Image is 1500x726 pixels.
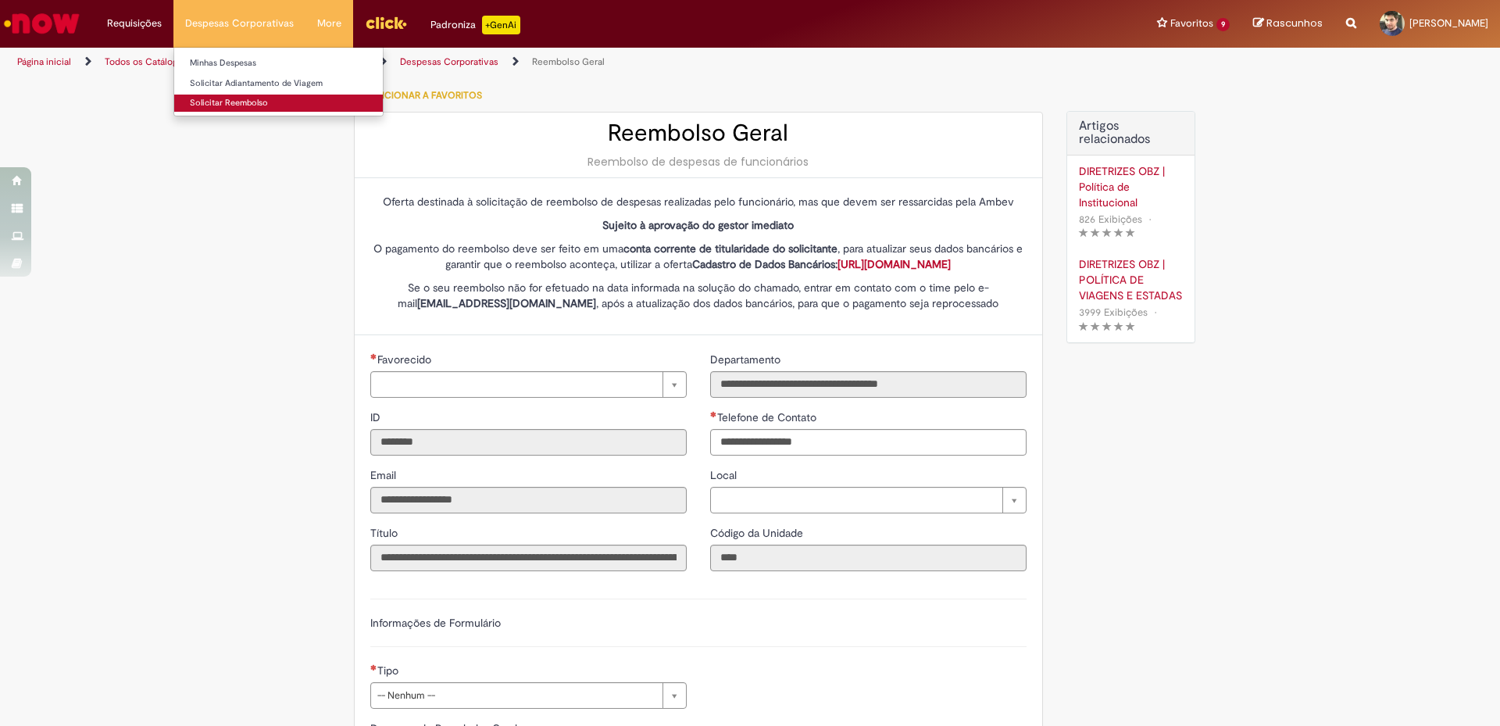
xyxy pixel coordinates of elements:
[710,352,784,367] label: Somente leitura - Departamento
[1079,306,1148,319] span: 3999 Exibições
[370,241,1027,272] p: O pagamento do reembolso deve ser feito em uma , para atualizar seus dados bancários e garantir q...
[692,257,951,271] strong: Cadastro de Dados Bancários:
[370,371,687,398] a: Limpar campo Favorecido
[173,47,384,116] ul: Despesas Corporativas
[370,353,377,359] span: Necessários
[1145,209,1155,230] span: •
[105,55,187,68] a: Todos os Catálogos
[1079,256,1183,303] a: DIRETRIZES OBZ | POLÍTICA DE VIAGENS E ESTADAS
[370,194,1027,209] p: Oferta destinada à solicitação de reembolso de despesas realizadas pelo funcionário, mas que deve...
[710,411,717,417] span: Obrigatório Preenchido
[370,429,687,456] input: ID
[2,8,82,39] img: ServiceNow
[377,352,434,367] span: Necessários - Favorecido
[107,16,162,31] span: Requisições
[1079,213,1142,226] span: 826 Exibições
[710,352,784,367] span: Somente leitura - Departamento
[377,683,655,708] span: -- Nenhum --
[417,296,596,310] strong: [EMAIL_ADDRESS][DOMAIN_NAME]
[710,545,1027,571] input: Código da Unidade
[370,280,1027,311] p: Se o seu reembolso não for efetuado na data informada na solução do chamado, entrar em contato co...
[174,55,383,72] a: Minhas Despesas
[370,409,384,425] label: Somente leitura - ID
[1079,120,1183,147] h3: Artigos relacionados
[710,429,1027,456] input: Telefone de Contato
[602,218,794,232] strong: Sujeito à aprovação do gestor imediato
[710,371,1027,398] input: Departamento
[370,545,687,571] input: Título
[710,525,806,541] label: Somente leitura - Código da Unidade
[717,410,820,424] span: Telefone de Contato
[370,616,501,630] label: Informações de Formulário
[1266,16,1323,30] span: Rascunhos
[482,16,520,34] p: +GenAi
[370,664,377,671] span: Necessários
[1216,18,1230,31] span: 9
[837,257,951,271] a: [URL][DOMAIN_NAME]
[710,468,740,482] span: Local
[317,16,341,31] span: More
[1079,163,1183,210] a: DIRETRIZES OBZ | Política de Institucional
[370,526,401,540] span: Somente leitura - Título
[377,663,402,678] span: Tipo
[174,95,383,112] a: Solicitar Reembolso
[370,487,687,513] input: Email
[370,410,384,424] span: Somente leitura - ID
[710,526,806,540] span: Somente leitura - Código da Unidade
[1253,16,1323,31] a: Rascunhos
[1170,16,1213,31] span: Favoritos
[354,79,491,112] button: Adicionar a Favoritos
[370,120,1027,146] h2: Reembolso Geral
[1409,16,1488,30] span: [PERSON_NAME]
[370,468,399,482] span: Somente leitura - Email
[710,487,1027,513] a: Limpar campo Local
[174,75,383,92] a: Solicitar Adiantamento de Viagem
[365,11,407,34] img: click_logo_yellow_360x200.png
[370,525,401,541] label: Somente leitura - Título
[17,55,71,68] a: Página inicial
[12,48,988,77] ul: Trilhas de página
[370,89,482,102] span: Adicionar a Favoritos
[623,241,837,256] strong: conta corrente de titularidade do solicitante
[1151,302,1160,323] span: •
[185,16,294,31] span: Despesas Corporativas
[430,16,520,34] div: Padroniza
[370,467,399,483] label: Somente leitura - Email
[400,55,498,68] a: Despesas Corporativas
[532,55,605,68] a: Reembolso Geral
[370,154,1027,170] div: Reembolso de despesas de funcionários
